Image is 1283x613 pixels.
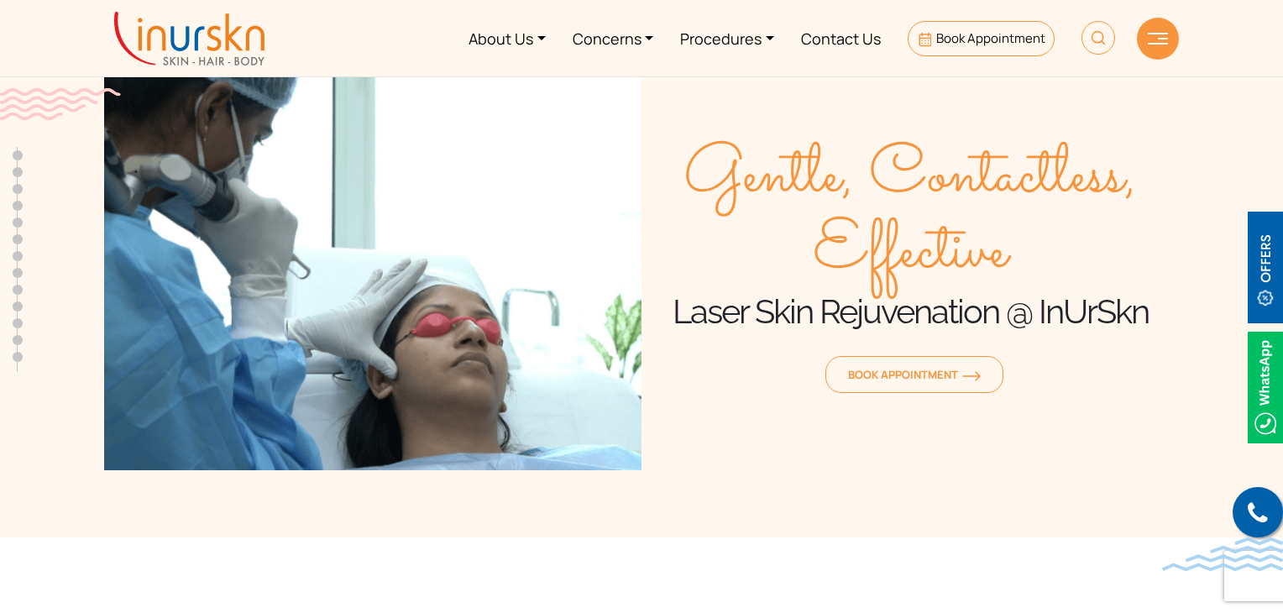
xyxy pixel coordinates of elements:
a: About Us [455,7,559,70]
img: HeaderSearch [1081,21,1115,55]
a: Contact Us [788,7,894,70]
span: Book Appointment [936,29,1045,47]
a: Book Appointment [908,21,1055,56]
img: inurskn-logo [114,12,264,65]
img: hamLine.svg [1148,33,1168,45]
a: Procedures [667,7,788,70]
img: bluewave [1162,537,1283,571]
img: orange-arrow [962,371,981,381]
span: Book Appointment [848,367,981,382]
span: Gentle, Contactless, Effective [641,139,1179,291]
h1: Laser Skin Rejuvenation @ InUrSkn [641,291,1179,333]
a: Whatsappicon [1248,377,1283,396]
img: offerBt [1248,212,1283,323]
img: Whatsappicon [1248,332,1283,443]
a: Book Appointmentorange-arrow [825,356,1003,393]
a: Concerns [559,7,668,70]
